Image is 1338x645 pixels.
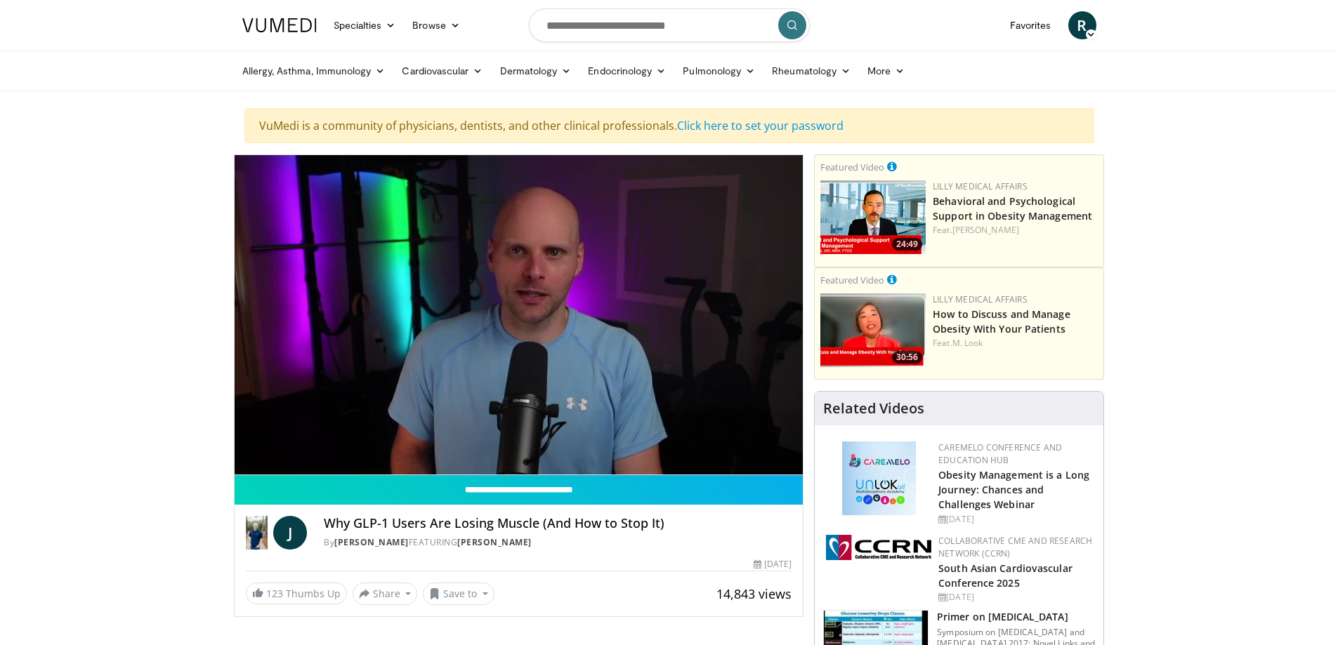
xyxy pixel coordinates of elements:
button: Share [353,583,418,605]
h4: Why GLP-1 Users Are Losing Muscle (And How to Stop It) [324,516,792,531]
a: Lilly Medical Affairs [933,180,1028,192]
a: South Asian Cardiovascular Conference 2025 [938,561,1073,590]
video-js: Video Player [235,155,804,475]
h3: Primer on [MEDICAL_DATA] [937,610,1095,624]
div: VuMedi is a community of physicians, dentists, and other clinical professionals. [244,108,1094,143]
a: Favorites [1002,11,1060,39]
a: Specialties [325,11,405,39]
a: 123 Thumbs Up [246,583,347,604]
span: 24:49 [892,238,922,251]
a: [PERSON_NAME] [952,224,1019,236]
div: Feat. [933,224,1098,237]
a: Pulmonology [674,57,763,85]
img: 45df64a9-a6de-482c-8a90-ada250f7980c.png.150x105_q85_autocrop_double_scale_upscale_version-0.2.jpg [842,441,916,515]
a: Allergy, Asthma, Immunology [234,57,394,85]
a: More [859,57,913,85]
img: a04ee3ba-8487-4636-b0fb-5e8d268f3737.png.150x105_q85_autocrop_double_scale_upscale_version-0.2.png [826,535,931,560]
img: c98a6a29-1ea0-4bd5-8cf5-4d1e188984a7.png.150x105_q85_crop-smart_upscale.png [820,293,926,367]
a: [PERSON_NAME] [334,536,409,548]
a: CaReMeLO Conference and Education Hub [938,441,1062,466]
button: Save to [423,583,494,605]
img: VuMedi Logo [242,18,317,32]
small: Featured Video [820,161,884,173]
a: 24:49 [820,180,926,254]
div: [DATE] [938,513,1092,526]
a: Click here to set your password [677,118,844,133]
input: Search topics, interventions [529,8,810,42]
a: R [1068,11,1096,39]
span: 30:56 [892,351,922,364]
a: Cardiovascular [393,57,491,85]
img: ba3304f6-7838-4e41-9c0f-2e31ebde6754.png.150x105_q85_crop-smart_upscale.png [820,180,926,254]
span: 14,843 views [716,585,792,602]
a: [PERSON_NAME] [457,536,532,548]
img: Dr. Jordan Rennicke [246,516,268,550]
a: J [273,516,307,550]
div: [DATE] [754,558,792,571]
div: [DATE] [938,591,1092,604]
a: How to Discuss and Manage Obesity With Your Patients [933,307,1070,335]
a: Rheumatology [763,57,859,85]
a: Browse [404,11,468,39]
small: Featured Video [820,274,884,286]
a: Dermatology [492,57,580,85]
a: Obesity Management is a Long Journey: Chances and Challenges Webinar [938,468,1089,511]
h4: Related Videos [823,400,924,417]
a: Behavioral and Psychological Support in Obesity Management [933,194,1092,222]
a: Collaborative CME and Research Network (CCRN) [938,535,1092,559]
a: 30:56 [820,293,926,367]
a: M. Look [952,337,983,349]
a: Lilly Medical Affairs [933,293,1028,305]
div: By FEATURING [324,536,792,549]
div: Feat. [933,337,1098,350]
a: Endocrinology [579,57,674,85]
span: 123 [266,587,283,600]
